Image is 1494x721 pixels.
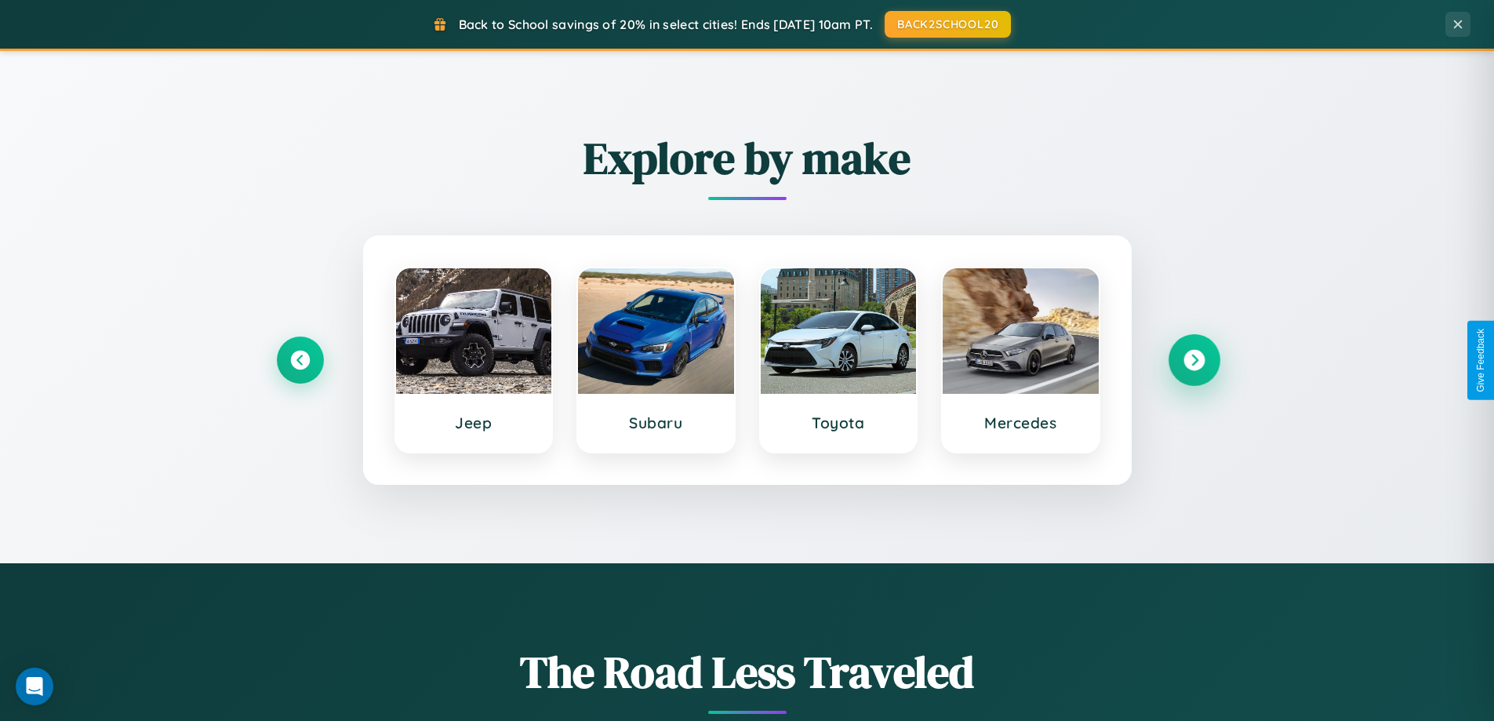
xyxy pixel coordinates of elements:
[459,16,873,32] span: Back to School savings of 20% in select cities! Ends [DATE] 10am PT.
[1475,329,1486,392] div: Give Feedback
[958,413,1083,432] h3: Mercedes
[885,11,1011,38] button: BACK2SCHOOL20
[776,413,901,432] h3: Toyota
[277,642,1218,702] h1: The Road Less Traveled
[277,128,1218,188] h2: Explore by make
[594,413,718,432] h3: Subaru
[16,668,53,705] div: Open Intercom Messenger
[412,413,536,432] h3: Jeep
